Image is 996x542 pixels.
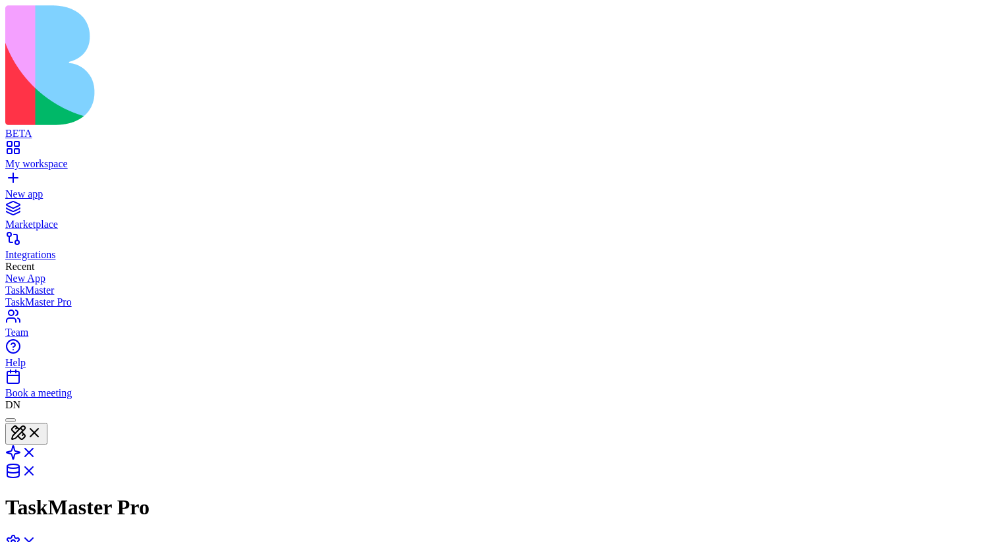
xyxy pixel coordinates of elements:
[5,237,991,261] a: Integrations
[5,158,991,170] div: My workspace
[5,249,991,261] div: Integrations
[5,296,991,308] a: TaskMaster Pro
[5,207,991,230] a: Marketplace
[5,176,991,200] a: New app
[5,146,991,170] a: My workspace
[5,387,991,399] div: Book a meeting
[5,375,991,399] a: Book a meeting
[5,5,535,125] img: logo
[5,188,991,200] div: New app
[5,345,991,369] a: Help
[5,285,991,296] a: TaskMaster
[5,261,34,272] span: Recent
[5,399,20,410] span: DN
[5,327,991,339] div: Team
[5,315,991,339] a: Team
[5,357,991,369] div: Help
[5,495,991,520] h1: TaskMaster Pro
[5,128,991,140] div: BETA
[5,116,991,140] a: BETA
[5,273,991,285] a: New App
[5,219,991,230] div: Marketplace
